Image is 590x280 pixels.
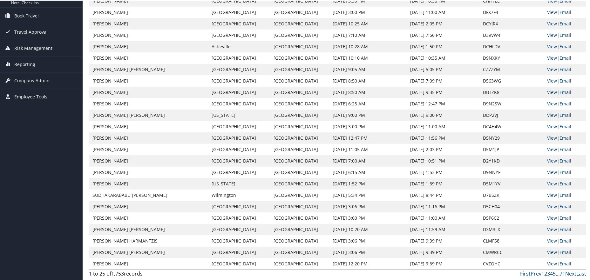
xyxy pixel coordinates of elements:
[480,40,544,52] td: DCHLDV
[547,260,557,266] a: View
[14,88,47,104] span: Employee Tools
[480,29,544,40] td: D39VW4
[560,77,572,83] a: Email
[520,270,531,277] a: First
[271,86,330,97] td: [GEOGRAPHIC_DATA]
[208,257,270,269] td: [GEOGRAPHIC_DATA]
[544,40,586,52] td: |
[14,7,39,23] span: Book Travel
[89,75,208,86] td: [PERSON_NAME]
[407,246,480,257] td: [DATE] 9:39 PM
[111,270,124,277] span: 1,753
[89,200,208,212] td: [PERSON_NAME]
[271,6,330,17] td: [GEOGRAPHIC_DATA]
[14,56,35,72] span: Reporting
[547,157,557,163] a: View
[329,6,407,17] td: [DATE] 3:00 PM
[89,189,208,200] td: SUDHAKARABABU [PERSON_NAME]
[208,109,270,120] td: [US_STATE]
[407,235,480,246] td: [DATE] 9:39 PM
[544,246,586,257] td: |
[544,189,586,200] td: |
[480,120,544,132] td: DC4H4W
[89,257,208,269] td: [PERSON_NAME]
[89,166,208,177] td: [PERSON_NAME]
[541,270,544,277] a: 1
[480,223,544,235] td: D3M3LX
[480,52,544,63] td: D9NXKY
[89,235,208,246] td: [PERSON_NAME] HARMANTZIS
[208,246,270,257] td: [GEOGRAPHIC_DATA]
[208,120,270,132] td: [GEOGRAPHIC_DATA]
[547,31,557,37] a: View
[89,97,208,109] td: [PERSON_NAME]
[407,143,480,155] td: [DATE] 2:03 PM
[544,177,586,189] td: |
[329,177,407,189] td: [DATE] 1:52 PM
[329,29,407,40] td: [DATE] 7:10 AM
[480,143,544,155] td: D5M1JP
[89,86,208,97] td: [PERSON_NAME]
[407,132,480,143] td: [DATE] 11:56 PM
[547,100,557,106] a: View
[480,155,544,166] td: D2Y1KD
[544,97,586,109] td: |
[329,200,407,212] td: [DATE] 3:06 PM
[329,109,407,120] td: [DATE] 9:00 PM
[560,31,572,37] a: Email
[547,169,557,175] a: View
[89,132,208,143] td: [PERSON_NAME]
[547,123,557,129] a: View
[480,189,544,200] td: D7BSZK
[547,77,557,83] a: View
[407,6,480,17] td: [DATE] 11:00 AM
[329,86,407,97] td: [DATE] 8:50 AM
[480,257,544,269] td: CVZQHC
[208,166,270,177] td: [GEOGRAPHIC_DATA]
[271,223,330,235] td: [GEOGRAPHIC_DATA]
[208,6,270,17] td: [GEOGRAPHIC_DATA]
[547,54,557,60] a: View
[407,120,480,132] td: [DATE] 11:00 AM
[329,17,407,29] td: [DATE] 10:25 AM
[271,212,330,223] td: [GEOGRAPHIC_DATA]
[547,191,557,197] a: View
[407,86,480,97] td: [DATE] 9:35 PM
[560,203,572,209] a: Email
[271,75,330,86] td: [GEOGRAPHIC_DATA]
[329,246,407,257] td: [DATE] 3:06 PM
[547,43,557,49] a: View
[560,191,572,197] a: Email
[407,177,480,189] td: [DATE] 1:39 PM
[547,146,557,152] a: View
[407,97,480,109] td: [DATE] 12:47 PM
[271,200,330,212] td: [GEOGRAPHIC_DATA]
[271,52,330,63] td: [GEOGRAPHIC_DATA]
[544,212,586,223] td: |
[89,29,208,40] td: [PERSON_NAME]
[271,155,330,166] td: [GEOGRAPHIC_DATA]
[329,155,407,166] td: [DATE] 7:00 AM
[329,52,407,63] td: [DATE] 10:10 AM
[271,17,330,29] td: [GEOGRAPHIC_DATA]
[560,66,572,72] a: Email
[208,52,270,63] td: [GEOGRAPHIC_DATA]
[544,86,586,97] td: |
[89,269,206,280] div: 1 to 25 of records
[208,40,270,52] td: Asheville
[271,132,330,143] td: [GEOGRAPHIC_DATA]
[547,134,557,140] a: View
[407,75,480,86] td: [DATE] 7:09 PM
[547,270,550,277] a: 3
[329,75,407,86] td: [DATE] 8:50 AM
[560,134,572,140] a: Email
[208,223,270,235] td: [GEOGRAPHIC_DATA]
[407,212,480,223] td: [DATE] 11:00 AM
[560,100,572,106] a: Email
[208,86,270,97] td: [GEOGRAPHIC_DATA]
[271,29,330,40] td: [GEOGRAPHIC_DATA]
[329,212,407,223] td: [DATE] 3:00 PM
[271,189,330,200] td: [GEOGRAPHIC_DATA]
[547,214,557,220] a: View
[547,66,557,72] a: View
